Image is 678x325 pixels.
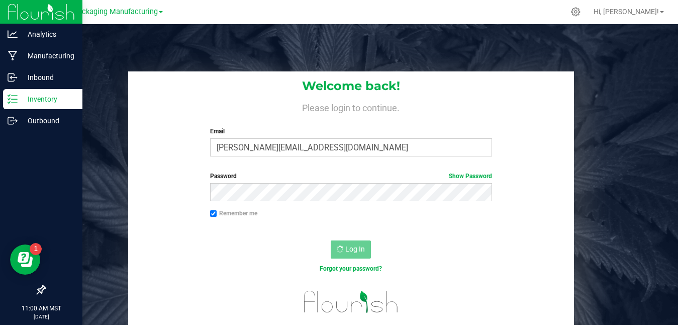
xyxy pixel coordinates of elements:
[128,101,574,113] h4: Please login to continue.
[296,284,407,320] img: flourish_logo.svg
[210,209,257,218] label: Remember me
[30,243,42,255] iframe: Resource center unread badge
[210,127,493,136] label: Email
[449,173,492,180] a: Show Password
[18,93,78,105] p: Inventory
[8,116,18,126] inline-svg: Outbound
[345,245,365,253] span: Log In
[5,313,78,320] p: [DATE]
[5,304,78,313] p: 11:00 AM MST
[210,210,217,217] input: Remember me
[8,94,18,104] inline-svg: Inventory
[42,8,158,16] span: Flagstaff Packaging Manufacturing
[10,245,40,275] iframe: Resource center
[320,265,382,272] a: Forgot your password?
[18,115,78,127] p: Outbound
[594,8,659,16] span: Hi, [PERSON_NAME]!
[8,51,18,61] inline-svg: Manufacturing
[128,79,574,93] h1: Welcome back!
[210,173,237,180] span: Password
[569,7,582,17] div: Manage settings
[18,28,78,40] p: Analytics
[8,29,18,39] inline-svg: Analytics
[331,240,371,259] button: Log In
[18,50,78,62] p: Manufacturing
[8,72,18,83] inline-svg: Inbound
[18,71,78,84] p: Inbound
